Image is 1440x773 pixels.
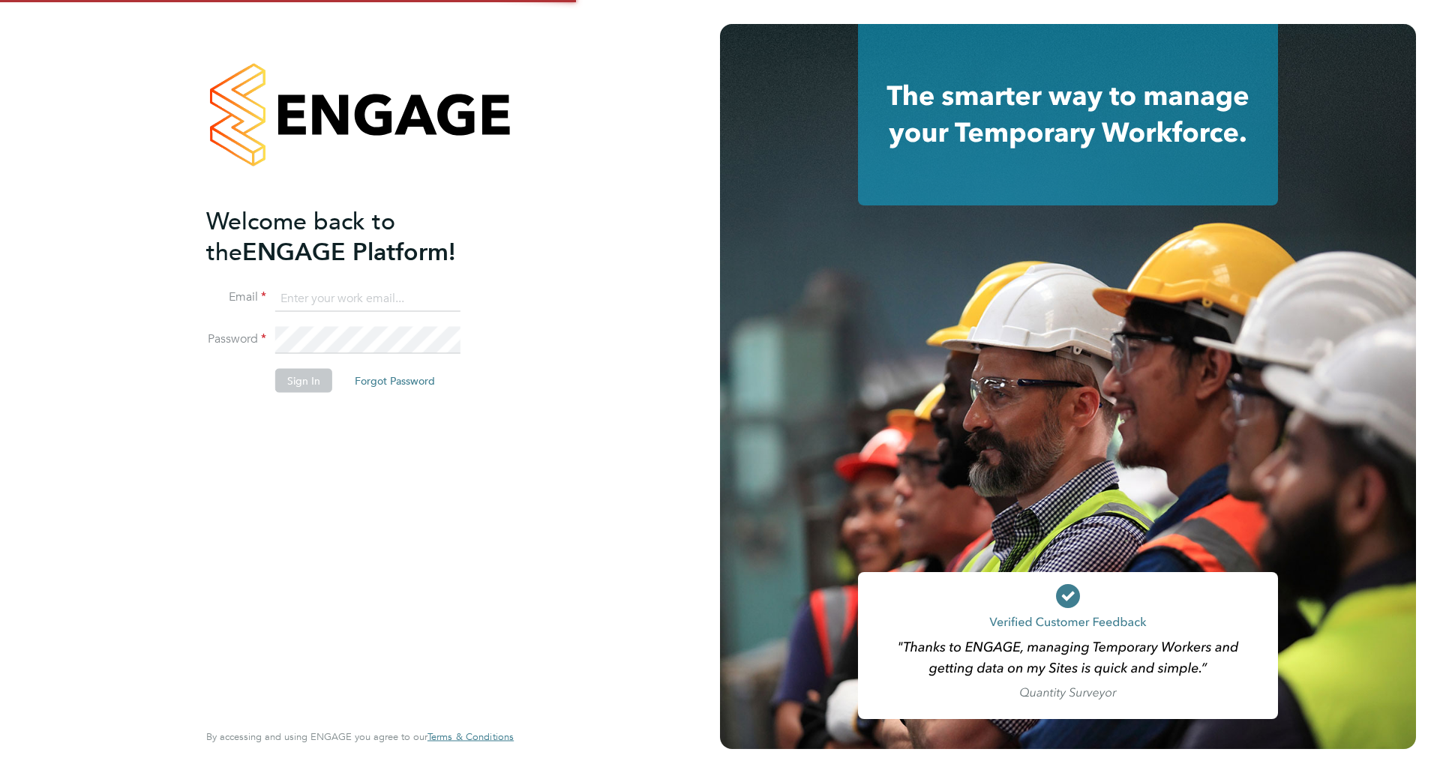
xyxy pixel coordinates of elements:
[343,369,447,393] button: Forgot Password
[206,730,514,743] span: By accessing and using ENGAGE you agree to our
[206,289,266,305] label: Email
[275,369,332,393] button: Sign In
[427,731,514,743] a: Terms & Conditions
[206,205,499,267] h2: ENGAGE Platform!
[206,206,395,266] span: Welcome back to the
[275,285,460,312] input: Enter your work email...
[206,331,266,347] label: Password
